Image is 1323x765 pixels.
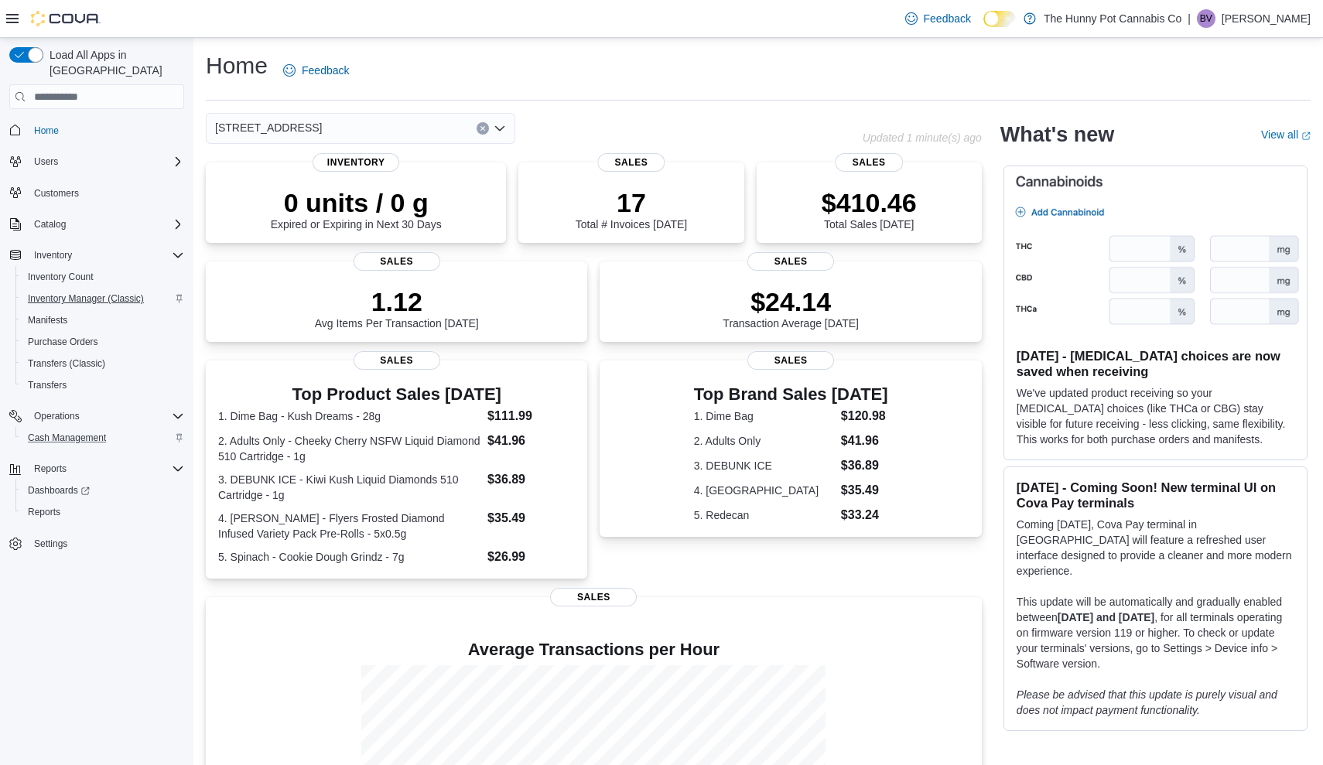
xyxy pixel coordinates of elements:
p: | [1188,9,1191,28]
a: Manifests [22,311,73,330]
h4: Average Transactions per Hour [218,640,969,659]
dt: 5. Redecan [694,507,835,523]
strong: [DATE] and [DATE] [1058,611,1154,623]
dd: $111.99 [487,407,575,425]
dd: $35.49 [487,509,575,528]
a: Purchase Orders [22,333,104,351]
button: Inventory [3,244,190,266]
p: 1.12 [315,286,479,317]
div: Total # Invoices [DATE] [576,187,687,231]
span: Purchase Orders [22,333,184,351]
dt: 1. Dime Bag - Kush Dreams - 28g [218,408,481,424]
h1: Home [206,50,268,81]
button: Open list of options [494,122,506,135]
span: Sales [747,252,834,271]
span: Sales [747,351,834,370]
span: Sales [354,252,440,271]
button: Inventory Count [15,266,190,288]
span: Users [34,155,58,168]
h3: Top Product Sales [DATE] [218,385,575,404]
span: Inventory [28,246,184,265]
span: Operations [28,407,184,425]
button: Home [3,118,190,141]
a: View allExternal link [1261,128,1311,141]
span: Reports [28,506,60,518]
dt: 4. [GEOGRAPHIC_DATA] [694,483,835,498]
span: Inventory Count [28,271,94,283]
a: Settings [28,534,73,553]
span: Sales [597,153,665,172]
span: Cash Management [28,432,106,444]
p: [PERSON_NAME] [1222,9,1311,28]
dd: $36.89 [487,470,575,489]
button: Users [28,152,64,171]
button: Customers [3,182,190,204]
span: Reports [28,459,184,478]
button: Manifests [15,309,190,331]
dd: $41.96 [487,432,575,450]
div: Total Sales [DATE] [822,187,917,231]
div: Billy Van Dam [1197,9,1215,28]
p: The Hunny Pot Cannabis Co [1044,9,1181,28]
span: [STREET_ADDRESS] [215,118,322,137]
div: Transaction Average [DATE] [723,286,859,330]
span: Manifests [28,314,67,326]
span: BV [1200,9,1212,28]
span: Transfers (Classic) [28,357,105,370]
dt: 1. Dime Bag [694,408,835,424]
span: Transfers (Classic) [22,354,184,373]
button: Catalog [3,213,190,235]
dd: $41.96 [841,432,888,450]
span: Inventory Manager (Classic) [28,292,144,305]
span: Customers [28,183,184,203]
button: Operations [3,405,190,427]
p: 0 units / 0 g [271,187,442,218]
h2: What's new [1000,122,1114,147]
span: Dashboards [22,481,184,500]
p: We've updated product receiving so your [MEDICAL_DATA] choices (like THCa or CBG) stay visible fo... [1017,385,1294,447]
span: Home [34,125,59,137]
em: Please be advised that this update is purely visual and does not impact payment functionality. [1017,688,1277,716]
span: Transfers [28,379,67,391]
a: Inventory Manager (Classic) [22,289,150,308]
p: $24.14 [723,286,859,317]
p: This update will be automatically and gradually enabled between , for all terminals operating on ... [1017,594,1294,671]
h3: [DATE] - [MEDICAL_DATA] choices are now saved when receiving [1017,348,1294,379]
span: Dark Mode [983,27,984,28]
button: Purchase Orders [15,331,190,353]
span: Inventory Count [22,268,184,286]
span: Purchase Orders [28,336,98,348]
button: Reports [3,458,190,480]
span: Settings [28,534,184,553]
a: Home [28,121,65,140]
nav: Complex example [9,112,184,595]
dt: 2. Adults Only - Cheeky Cherry NSFW Liquid Diamond 510 Cartridge - 1g [218,433,481,464]
button: Inventory Manager (Classic) [15,288,190,309]
button: Users [3,151,190,172]
dt: 2. Adults Only [694,433,835,449]
dd: $33.24 [841,506,888,524]
a: Inventory Count [22,268,100,286]
img: Cova [31,11,101,26]
span: Reports [34,463,67,475]
a: Reports [22,503,67,521]
button: Reports [15,501,190,523]
span: Cash Management [22,429,184,447]
span: Settings [34,538,67,550]
a: Feedback [899,3,977,34]
input: Dark Mode [983,11,1016,27]
h3: Top Brand Sales [DATE] [694,385,888,404]
button: Transfers [15,374,190,396]
a: Transfers (Classic) [22,354,111,373]
dd: $35.49 [841,481,888,500]
h3: [DATE] - Coming Soon! New terminal UI on Cova Pay terminals [1017,480,1294,511]
dd: $26.99 [487,548,575,566]
dd: $36.89 [841,456,888,475]
span: Operations [34,410,80,422]
svg: External link [1301,131,1311,141]
a: Feedback [277,55,355,86]
span: Inventory [313,153,399,172]
button: Inventory [28,246,78,265]
button: Operations [28,407,86,425]
dd: $120.98 [841,407,888,425]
